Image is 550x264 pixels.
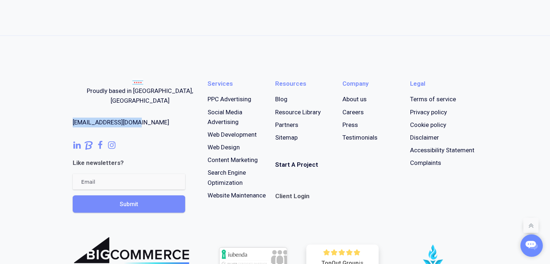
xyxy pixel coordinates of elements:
div: Services [208,79,233,89]
a: Start A Project [275,160,318,170]
a: Accessibility Statement [410,145,474,155]
a: Client Login [275,187,310,201]
a: Proudly based in [GEOGRAPHIC_DATA], [GEOGRAPHIC_DATA] [73,79,208,106]
a: Web Design [208,142,240,152]
div: Resources [275,79,306,89]
a: Testimonials [342,133,378,142]
div: Proudly based in [GEOGRAPHIC_DATA], [GEOGRAPHIC_DATA] [73,86,208,106]
a: Follow us on Instagram! [107,141,116,149]
a: Sitemap [275,133,298,142]
div: Like newsletters? [73,158,124,168]
a: Press [342,120,358,130]
a: Content Marketing [208,155,258,165]
a: Partners [275,120,298,130]
a: Complaints [410,158,441,168]
a: Website Maintenance [208,191,266,200]
button: Submit [73,195,185,213]
input: Email [73,174,185,190]
a: Resource Library [275,107,321,117]
a: Search EngineOptimization [208,168,246,187]
div: Company [342,79,368,89]
a: Blog [275,94,287,104]
a: Web Development [208,130,257,140]
a: Privacy policy [410,107,447,117]
a: [EMAIL_ADDRESS][DOMAIN_NAME] [73,118,169,127]
a: PPC Advertising [208,94,251,104]
a: Terms of service [410,94,456,104]
a: Disclaimer [410,133,439,142]
a: Social MediaAdvertising [208,107,242,127]
a: Careers [342,107,364,117]
a: About us [342,94,367,104]
strong: Start A Project [275,161,318,168]
div: Legal [410,79,425,89]
a: Cookie policy [410,120,446,130]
